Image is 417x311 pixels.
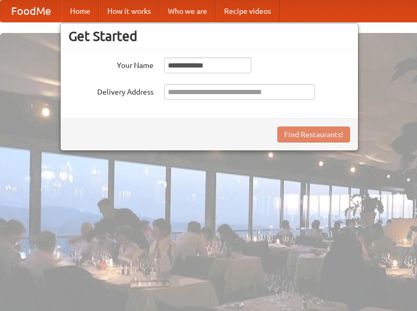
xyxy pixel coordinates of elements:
[69,28,350,44] h3: Get Started
[62,1,99,22] a: Home
[216,1,279,22] a: Recipe videos
[69,57,154,71] label: Your Name
[277,127,350,142] button: Find Restaurants!
[69,84,154,97] label: Delivery Address
[159,1,216,22] a: Who we are
[99,1,159,22] a: How it works
[1,1,62,22] a: FoodMe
